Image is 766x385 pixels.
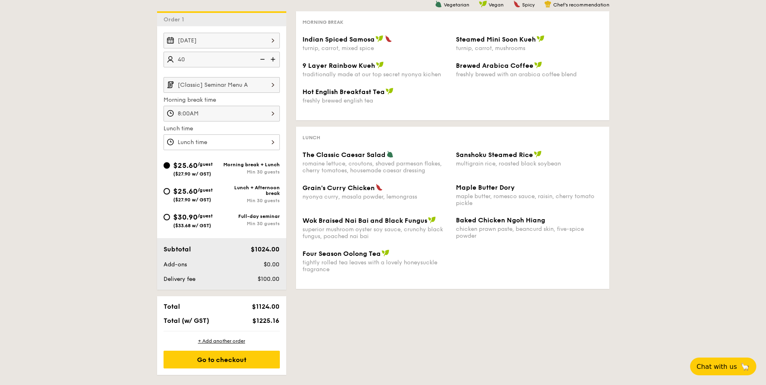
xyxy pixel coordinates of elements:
[173,213,197,222] span: $30.90
[553,2,609,8] span: Chef's recommendation
[258,276,279,282] span: $100.00
[302,193,449,200] div: nyonya curry, masala powder, lemongrass
[197,187,213,193] span: /guest
[376,184,383,191] img: icon-spicy.37a8142b.svg
[456,45,603,52] div: turnip, carrot, mushrooms
[537,35,545,42] img: icon-vegan.f8ff3823.svg
[302,97,449,104] div: freshly brewed english tea
[302,62,375,69] span: 9 Layer Rainbow Kueh
[697,363,737,370] span: Chat with us
[164,351,280,368] div: Go to checkout
[479,0,487,8] img: icon-vegan.f8ff3823.svg
[222,185,280,196] div: Lunch + Afternoon break
[173,171,211,177] span: ($27.90 w/ GST)
[456,226,603,239] div: chicken prawn paste, beancurd skin, five-spice powder
[173,197,211,203] span: ($27.90 w/ GST)
[456,62,533,69] span: Brewed Arabica Coffee
[382,249,390,257] img: icon-vegan.f8ff3823.svg
[173,223,211,228] span: ($33.68 w/ GST)
[164,96,280,104] label: Morning break time
[534,61,542,69] img: icon-vegan.f8ff3823.svg
[435,0,442,8] img: icon-vegetarian.fe4039eb.svg
[164,214,170,220] input: $30.90/guest($33.68 w/ GST)Full-day seminarMin 30 guests
[302,259,449,273] div: tightly rolled tea leaves with a lovely honeysuckle fragrance
[164,261,187,268] span: Add-ons
[164,134,280,150] input: Lunch time
[222,213,280,219] div: Full-day seminar
[164,245,191,253] span: Subtotal
[522,2,535,8] span: Spicy
[456,71,603,78] div: freshly brewed with an arabica coffee blend
[302,45,449,52] div: turnip, carrot, mixed spice
[302,135,320,140] span: Lunch
[690,358,756,375] button: Chat with us🦙
[302,217,427,224] span: Wok Braised Nai Bai and Black Fungus
[456,184,515,191] span: Maple Butter Dory
[428,216,436,224] img: icon-vegan.f8ff3823.svg
[534,151,542,158] img: icon-vegan.f8ff3823.svg
[173,161,197,170] span: $25.60
[252,317,279,324] span: $1225.16
[164,16,187,23] span: Order 1
[268,52,280,67] img: icon-add.58712e84.svg
[302,184,375,192] span: Grain's Curry Chicken
[164,276,195,282] span: Delivery fee
[456,193,603,207] div: maple butter, romesco sauce, raisin, cherry tomato pickle
[489,2,504,8] span: Vegan
[302,71,449,78] div: traditionally made at our top secret nyonya kichen
[456,151,533,159] span: Sanshoku Steamed Rice
[302,250,381,257] span: Four Season Oolong Tea
[456,216,545,224] span: Baked Chicken Ngoh Hiang
[164,125,280,133] label: Lunch time
[164,317,209,324] span: Total (w/ GST)
[386,88,394,95] img: icon-vegan.f8ff3823.svg
[740,362,750,371] span: 🦙
[302,160,449,174] div: romaine lettuce, croutons, shaved parmesan flakes, cherry tomatoes, housemade caesar dressing
[444,2,469,8] span: Vegetarian
[302,151,386,159] span: The Classic Caesar Salad
[173,187,197,196] span: $25.60
[385,35,392,42] img: icon-spicy.37a8142b.svg
[164,162,170,169] input: $25.60/guest($27.90 w/ GST)Morning break + LunchMin 30 guests
[251,245,279,253] span: $1024.00
[222,221,280,226] div: Min 30 guests
[164,338,280,344] div: + Add another order
[164,106,280,121] input: Morning break time
[376,61,384,69] img: icon-vegan.f8ff3823.svg
[264,261,279,268] span: $0.00
[164,33,280,48] input: Event date
[164,188,170,195] input: $25.60/guest($27.90 w/ GST)Lunch + Afternoon breakMin 30 guests
[256,52,268,67] img: icon-reduce.1d2dbef1.svg
[376,35,384,42] img: icon-vegan.f8ff3823.svg
[197,213,213,219] span: /guest
[266,77,280,92] img: icon-chevron-right.3c0dfbd6.svg
[222,162,280,167] div: Morning break + Lunch
[386,151,394,158] img: icon-vegetarian.fe4039eb.svg
[164,52,280,67] input: Number of guests
[513,0,520,8] img: icon-spicy.37a8142b.svg
[252,303,279,310] span: $1124.00
[456,160,603,167] div: multigrain rice, roasted black soybean
[222,198,280,203] div: Min 30 guests
[302,88,385,96] span: Hot English Breakfast Tea
[197,161,213,167] span: /guest
[302,36,375,43] span: Indian Spiced Samosa
[544,0,552,8] img: icon-chef-hat.a58ddaea.svg
[222,169,280,175] div: Min 30 guests
[164,303,180,310] span: Total
[302,226,449,240] div: superior mushroom oyster soy sauce, crunchy black fungus, poached nai bai
[302,19,343,25] span: Morning break
[456,36,536,43] span: Steamed Mini Soon Kueh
